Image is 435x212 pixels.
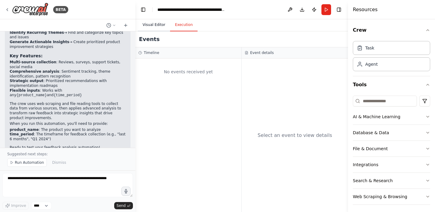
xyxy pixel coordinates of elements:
button: Execution [170,19,198,31]
strong: Comprehensive analysis [10,69,59,74]
li: → Create prioritized product improvement strategies [10,40,126,49]
code: {time_period} [53,93,82,97]
li: : Reviews, surveys, support tickets, social media [10,60,126,69]
strong: time_period [10,132,34,136]
h3: Event details [250,50,274,55]
div: Crew [353,39,430,76]
button: Visual Editor [138,19,170,31]
button: Search & Research [353,173,430,188]
p: The crew uses web scraping and file reading tools to collect data from various sources, then appl... [10,102,126,120]
li: : The timeframe for feedback collection (e.g., "last 6 months", "Q1 2024") [10,132,126,141]
button: AI & Machine Learning [353,109,430,125]
button: Tools [353,76,430,93]
button: Integrations [353,157,430,172]
button: Database & Data [353,125,430,141]
button: Hide right sidebar [335,5,343,14]
div: No events received yet [138,62,238,82]
p: Ready to test your feedback analysis automation! [10,145,126,150]
li: : Sentiment tracking, theme identification, pattern recognition [10,69,126,79]
li: : The product you want to analyze [10,128,126,132]
button: File & Document [353,141,430,157]
button: Start a new chat [121,22,130,29]
strong: Generate Actionable Insights [10,40,69,44]
button: Click to speak your automation idea [121,187,130,196]
h3: Timeline [144,50,159,55]
h2: Events [139,35,159,43]
span: Dismiss [52,160,66,165]
strong: Identify Recurring Themes [10,30,64,35]
li: : Works with any and [10,88,126,98]
strong: Strategic output [10,79,43,83]
li: → Find and categorize key topics and issues [10,30,126,40]
p: When you run this automation, you'll need to provide: [10,122,126,126]
span: Improve [11,203,26,208]
li: : Prioritized recommendations with implementation roadmaps [10,79,126,88]
div: Task [365,45,374,51]
img: Logo [12,3,48,16]
nav: breadcrumb [157,7,225,13]
span: Run Automation [15,160,44,165]
button: Improve [2,202,29,210]
div: Select an event to view details [258,132,332,139]
div: Agent [365,61,378,67]
div: BETA [53,6,68,13]
strong: Key Features: [10,53,43,58]
strong: Multi-source collection [10,60,56,64]
span: Send [117,203,126,208]
button: Dismiss [49,158,69,167]
p: Suggested next steps: [7,152,128,157]
button: Hide left sidebar [139,5,147,14]
div: Tools [353,93,430,210]
button: Send [114,202,133,209]
strong: product_name [10,128,39,132]
button: Run Automation [7,158,47,167]
button: Switch to previous chat [104,22,118,29]
button: Web Scraping & Browsing [353,189,430,204]
button: Crew [353,22,430,39]
code: {product_name} [16,93,47,97]
strong: Flexible inputs [10,88,40,93]
h4: Resources [353,6,378,13]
